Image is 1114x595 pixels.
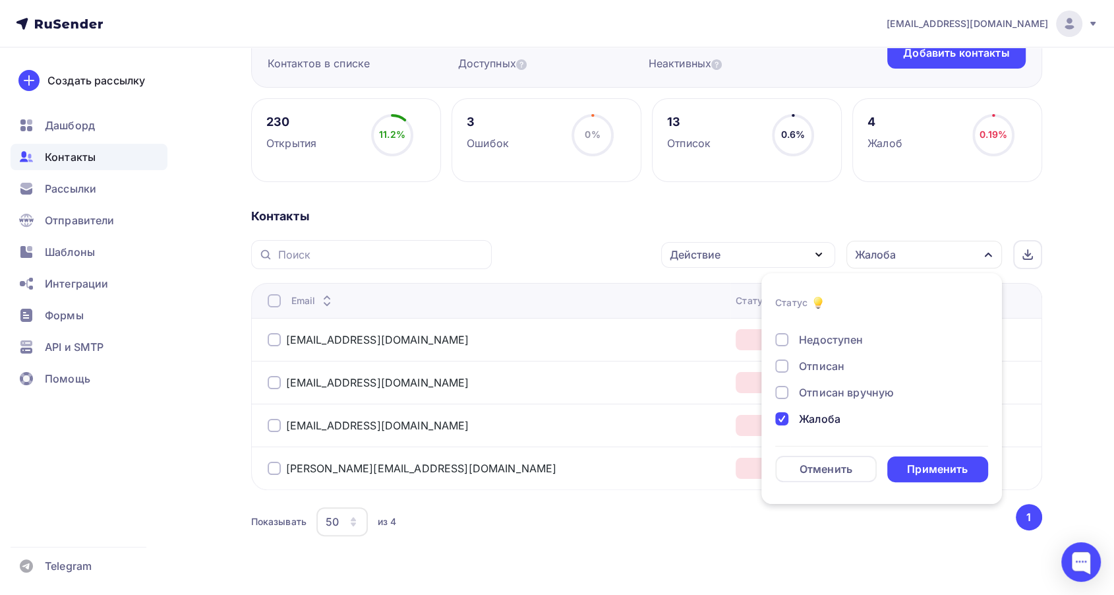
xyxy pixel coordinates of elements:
a: Контакты [11,144,167,170]
div: Отписан [799,358,844,374]
a: Отправители [11,207,167,234]
span: 0.19% [980,129,1007,140]
a: [EMAIL_ADDRESS][DOMAIN_NAME] [286,333,469,346]
a: [EMAIL_ADDRESS][DOMAIN_NAME] [286,419,469,432]
a: Дашборд [11,112,167,139]
div: Открытия [266,135,316,151]
div: Доступных [458,55,649,71]
button: Действие [661,242,835,268]
span: Отправители [45,212,115,228]
div: Жалоба [736,415,825,436]
div: Применить [907,462,968,477]
div: из 4 [378,515,397,528]
div: Создать рассылку [47,73,145,88]
a: [EMAIL_ADDRESS][DOMAIN_NAME] [887,11,1098,37]
div: Отписан вручную [799,385,894,400]
div: 50 [326,514,339,530]
span: Формы [45,307,84,323]
div: Контакты [251,208,1042,224]
a: [EMAIL_ADDRESS][DOMAIN_NAME] [286,376,469,389]
span: Telegram [45,558,92,574]
div: Отписок [667,135,711,151]
div: Действие [670,247,720,263]
a: [PERSON_NAME][EMAIL_ADDRESS][DOMAIN_NAME] [286,462,557,475]
div: Контактов в списке [268,55,458,71]
ul: Жалоба [761,273,1002,504]
div: Жалоба [736,372,825,393]
div: Ошибок [467,135,509,151]
div: Неактивных [649,55,839,71]
span: Рассылки [45,181,96,197]
div: 230 [266,114,316,130]
button: 50 [316,507,368,537]
div: Email [291,294,336,307]
div: Добавить контакты [903,46,1009,61]
div: 3 [467,114,509,130]
input: Поиск [278,247,484,262]
span: 0% [585,129,600,140]
div: 4 [867,114,902,130]
div: Недоступен [799,332,863,348]
a: Рассылки [11,175,167,202]
div: Жалоба [736,329,825,350]
div: Статус [775,296,807,309]
span: Шаблоны [45,244,95,260]
div: Жалоб [867,135,902,151]
div: Жалоба [855,247,896,263]
div: Статус [736,294,788,307]
span: Помощь [45,371,90,387]
div: Отменить [800,461,852,477]
a: Шаблоны [11,239,167,265]
button: Go to page 1 [1016,504,1042,530]
div: Жалоба [799,411,840,427]
div: Показывать [251,515,307,528]
span: Контакты [45,149,96,165]
div: 13 [667,114,711,130]
span: 0.6% [781,129,806,140]
span: Интеграции [45,276,108,292]
span: 11.2% [379,129,405,140]
button: Жалоба [846,240,1003,269]
span: [EMAIL_ADDRESS][DOMAIN_NAME] [887,17,1048,30]
div: Жалоба [736,458,825,479]
span: API и SMTP [45,339,103,355]
ul: Pagination [1013,504,1042,530]
span: Дашборд [45,117,95,133]
a: Формы [11,302,167,329]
